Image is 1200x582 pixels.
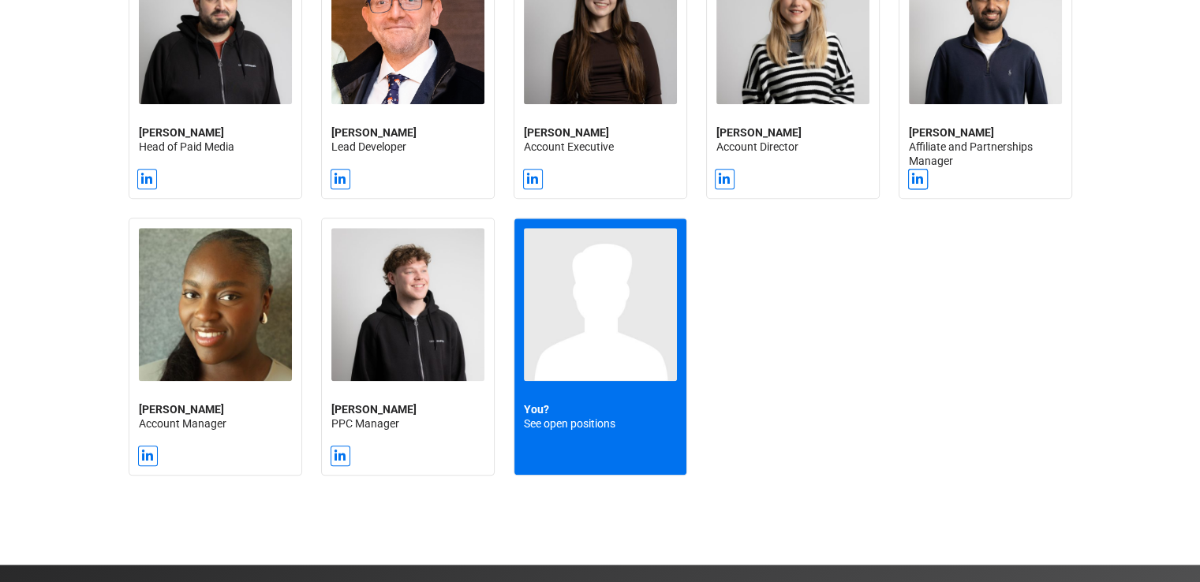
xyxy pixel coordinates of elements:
h2: Head of Paid Media [139,125,292,154]
h2: Affiliate and Partnerships Manager [909,125,1062,169]
strong: [PERSON_NAME] [331,403,417,416]
strong: [PERSON_NAME] [716,126,802,139]
img: 3453948507751186472 [139,228,292,381]
strong: [PERSON_NAME] [139,126,224,139]
b: [PERSON_NAME] [139,403,224,416]
strong: [PERSON_NAME] [909,126,994,139]
h2: Account Manager [139,402,292,431]
h2: Account Executive [524,125,677,154]
img: 2183-genie-2024-323 [331,228,484,381]
h2: Lead Developer [331,125,484,154]
a: You?See open positions [514,218,686,475]
strong: You? [524,403,549,416]
strong: [PERSON_NAME] [331,126,417,139]
h2: PPC Manager [331,402,484,431]
strong: [PERSON_NAME] [524,126,609,139]
h2: See open positions [524,402,677,431]
h2: Account Director [716,125,869,154]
